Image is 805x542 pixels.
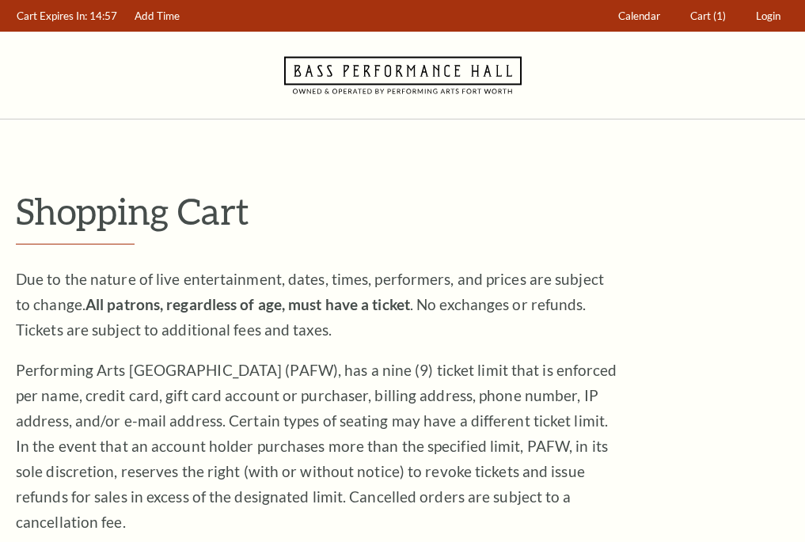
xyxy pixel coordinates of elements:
[85,295,410,313] strong: All patrons, regardless of age, must have a ticket
[16,191,789,231] p: Shopping Cart
[16,358,617,535] p: Performing Arts [GEOGRAPHIC_DATA] (PAFW), has a nine (9) ticket limit that is enforced per name, ...
[16,270,604,339] span: Due to the nature of live entertainment, dates, times, performers, and prices are subject to chan...
[683,1,734,32] a: Cart (1)
[618,9,660,22] span: Calendar
[749,1,788,32] a: Login
[690,9,711,22] span: Cart
[17,9,87,22] span: Cart Expires In:
[89,9,117,22] span: 14:57
[611,1,668,32] a: Calendar
[127,1,188,32] a: Add Time
[713,9,726,22] span: (1)
[756,9,780,22] span: Login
